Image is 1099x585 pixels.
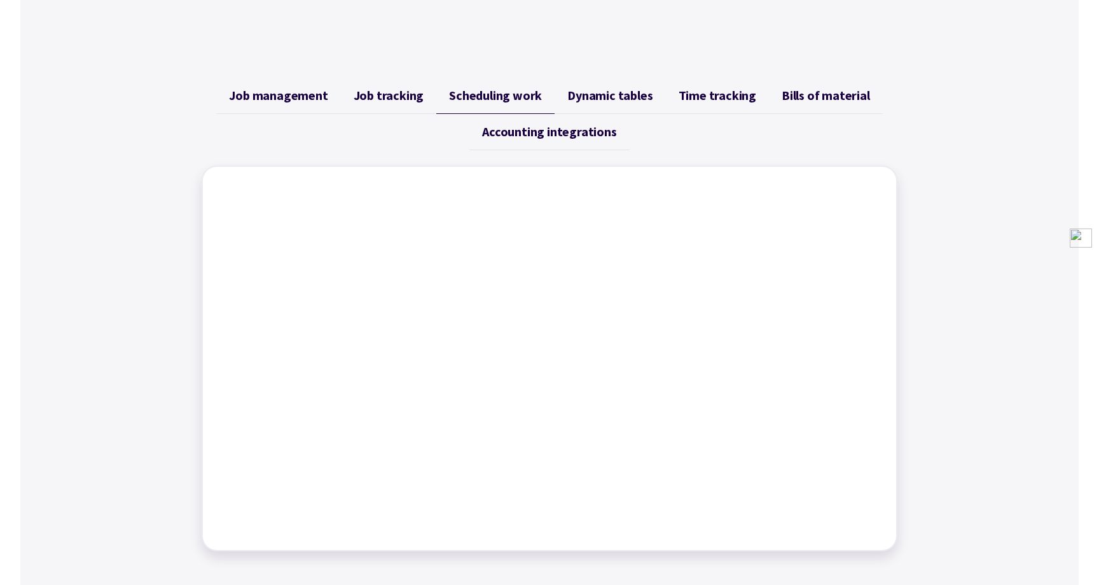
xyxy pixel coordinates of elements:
iframe: Chat Widget [881,448,1099,585]
span: Scheduling work [449,88,542,103]
iframe: Factory - Scheduling work and events using Planner [216,180,883,537]
span: Time tracking [679,88,756,103]
span: Job management [229,88,328,103]
span: Dynamic tables [567,88,653,103]
img: logoController.png [1070,229,1092,248]
span: Accounting integrations [482,124,616,139]
span: Job tracking [354,88,424,103]
span: Bills of material [782,88,870,103]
